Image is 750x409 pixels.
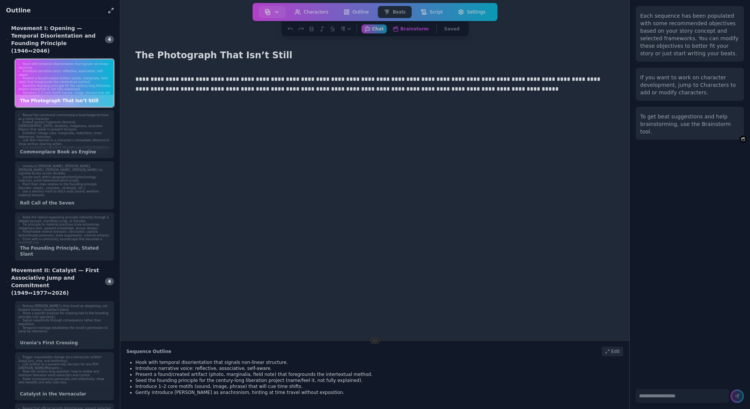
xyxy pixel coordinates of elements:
[135,359,623,365] li: Hook with temporal disorientation that signals non-linear structure.
[18,91,111,98] li: Introduce 1–2 core motifs (sound, image, phrase) that will cue time shifts.
[18,319,111,326] li: Signal rules/limits through consequence rather than exposition.
[18,165,111,176] li: Introduce [PERSON_NAME], [PERSON_NAME], [PERSON_NAME], [PERSON_NAME], [PERSON_NAME] via vignette ...
[18,230,111,237] li: Foreshadow central stressors: narcissistic capture, technofeudal pressures, state suppression, in...
[390,24,431,33] button: Brainstorm
[18,304,111,312] li: Portray [PERSON_NAME]’s time travel as deepening, not forward motion; ritual/tech blend.
[289,6,335,18] button: Characters
[452,6,491,18] button: Settings
[18,183,111,190] li: Plant their roles relative to the founding principle (founder, skeptic, caretaker, strategist, et...
[132,48,295,62] h1: The Photograph That Isn’t Still
[414,6,449,18] button: Script
[18,132,111,139] li: Establish collage rules: marginalia, redactions, cross-references, footnotes.
[18,238,111,245] li: Close with a community soundscape that becomes a recurrent cue.
[15,197,114,209] div: Roll Call of the Seven
[18,114,111,121] li: Reveal the communal commonplace book/ledger/archive as a living character.
[378,6,411,18] button: Beats
[640,113,739,135] div: To get beat suggestions and help brainstorming, use the Brainstorm tool.
[376,5,413,20] a: Beats
[18,356,111,363] li: Trigger unavoidable change via a vernacular artifact (song lyric, zine, oral testimony).
[18,70,111,77] li: Introduce narrative voice: reflective, associative, self-aware.
[105,36,114,43] span: 4
[15,242,114,260] div: The Founding Principle, Stated Slant
[287,5,336,20] a: Characters
[18,190,111,197] li: Use a sensory motif to stitch eras (sound, weather, material texture).
[336,5,376,20] a: Outline
[135,389,623,395] li: Gently introduce [PERSON_NAME] as anachronism, hinting at time travel without exposition.
[15,146,114,158] div: Commonplace Book as Engine
[18,370,111,377] li: Pose the century-long question: how to realize and maintain liberation amid extraction and control.
[15,388,114,400] div: Catalyst in the Vernacular
[18,312,111,319] li: Show a specific purpose for crossing tied to the founding principle (not spectacle).
[18,176,111,183] li: Locate each within geography/family/technology matrices; avoid heteronormative scripts.
[135,365,623,371] li: Introduce narrative voice: reflective, associative, self-aware.
[15,337,114,349] div: Urania’s First Crossing
[18,363,111,370] li: Link artifact to a present-day decision for one POV ([PERSON_NAME]/Matia/etc.).
[6,267,100,297] div: Movement II: Catalyst — First Associative Jump and Commitment (1949↔1977↔2026)
[18,121,111,132] li: Embed quoted fragments (feminist, [DEMOGRAPHIC_DATA], disability, Indigenous, economic theory) th...
[135,377,623,383] li: Seed the founding principle for the century-long liberation project (name/feel it, not fully expl...
[361,24,387,33] button: Chat
[15,95,114,107] div: The Photograph That Isn’t Still
[105,278,114,285] span: 4
[18,377,111,385] li: Stake consequences personally and collectively; show who benefits and who risks loss.
[18,84,111,91] li: Seed the founding principle for the century-long liberation project (name/feel it, not fully expl...
[450,5,493,20] a: Settings
[18,62,111,70] li: Hook with temporal disorientation that signals non-linear structure.
[6,24,100,55] div: Movement I: Opening — Temporal Disorientation and Founding Principle (1946↔2046)
[640,12,739,57] div: Each sequence has been populated with some recommended objectives based on your story concept and...
[135,383,623,389] li: Introduce 1–2 core motifs (sound, image, phrase) that will cue time shifts.
[739,135,747,143] button: Brainstorm
[18,326,111,333] li: Temporal montage establishes the novel’s permission to jump by resonance.
[18,77,111,84] li: Present a found/created artifact (photo, marginalia, field note) that foregrounds the intertextua...
[18,139,111,146] li: Link first intertext to a character’s immediate dilemma to show archive steering action.
[18,216,111,223] li: State the radical organizing principle indirectly through a debate excerpt, manifesto scrap, or m...
[413,5,450,20] a: Script
[602,347,623,356] div: Edit
[6,6,105,15] h1: Outline
[135,371,623,377] li: Present a found/created artifact (photo, marginalia, field note) that foregrounds the intertextua...
[441,24,463,33] button: Saved
[337,6,375,18] button: Outline
[265,9,271,15] img: storyboard
[18,223,111,230] li: Tie principle to material practices (care economies, indigenous tech, peasant knowledge, access d...
[126,348,171,354] h2: Sequence Outline
[640,74,739,96] div: If you want to work on character development, jump to Characters to add or modify characters.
